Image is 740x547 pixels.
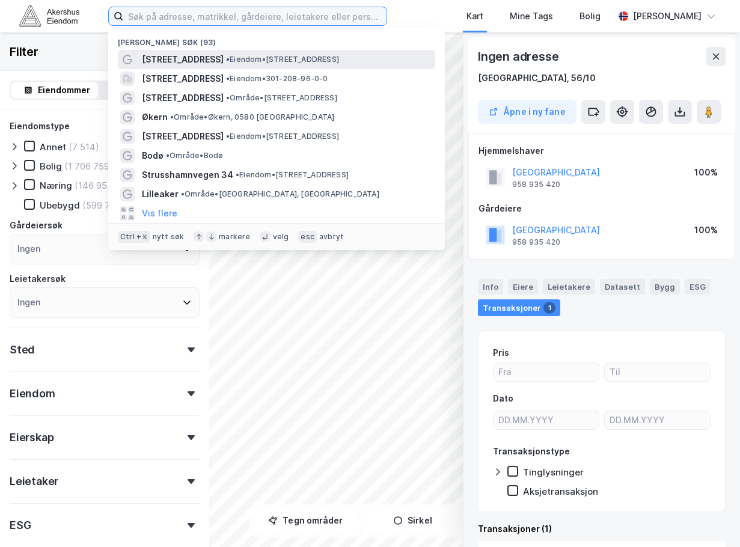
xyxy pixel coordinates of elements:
[478,47,561,66] div: Ingen adresse
[166,151,223,160] span: Område • Bodø
[512,180,560,189] div: 958 935 420
[226,132,230,141] span: •
[523,466,584,478] div: Tinglysninger
[494,363,599,381] input: Fra
[19,5,79,26] img: akershus-eiendom-logo.9091f326c980b4bce74ccdd9f866810c.svg
[605,411,710,429] input: DD.MM.YYYY
[166,151,170,160] span: •
[142,110,168,124] span: Økern
[10,218,63,233] div: Gårdeiersøk
[142,148,164,163] span: Bodø
[226,55,339,64] span: Eiendom • [STREET_ADDRESS]
[493,346,509,360] div: Pris
[494,411,599,429] input: DD.MM.YYYY
[142,52,224,67] span: [STREET_ADDRESS]
[478,299,560,316] div: Transaksjoner
[40,160,62,172] div: Bolig
[680,489,740,547] div: Kontrollprogram for chat
[319,232,344,242] div: avbryt
[478,279,503,295] div: Info
[40,200,80,211] div: Ubebygd
[236,170,349,180] span: Eiendom • [STREET_ADDRESS]
[40,180,72,191] div: Næring
[605,363,710,381] input: Til
[362,509,464,533] button: Sirkel
[142,187,179,201] span: Lilleaker
[142,91,224,105] span: [STREET_ADDRESS]
[10,272,66,286] div: Leietakersøk
[512,237,560,247] div: 958 935 420
[226,74,328,84] span: Eiendom • 301-208-96-0-0
[650,279,680,295] div: Bygg
[10,387,55,401] div: Eiendom
[478,100,576,124] button: Åpne i ny fane
[40,141,66,153] div: Annet
[478,522,726,536] div: Transaksjoner (1)
[478,71,596,85] div: [GEOGRAPHIC_DATA], 56/10
[226,93,230,102] span: •
[466,9,483,23] div: Kart
[170,112,174,121] span: •
[219,232,250,242] div: markere
[493,444,570,459] div: Transaksjonstype
[273,232,289,242] div: velg
[142,72,224,86] span: [STREET_ADDRESS]
[600,279,645,295] div: Datasett
[108,28,445,50] div: [PERSON_NAME] søk (93)
[75,180,117,191] div: (146 954)
[38,83,90,97] div: Eiendommer
[255,509,357,533] button: Tegn områder
[226,132,339,141] span: Eiendom • [STREET_ADDRESS]
[82,200,124,211] div: (599 760)
[142,129,224,144] span: [STREET_ADDRESS]
[17,242,40,256] div: Ingen
[226,74,230,83] span: •
[510,9,553,23] div: Mine Tags
[633,9,702,23] div: [PERSON_NAME]
[142,168,233,182] span: Strusshamnvegen 34
[170,112,334,122] span: Område • Økern, 0580 [GEOGRAPHIC_DATA]
[69,141,99,153] div: (7 514)
[694,223,718,237] div: 100%
[298,231,317,243] div: esc
[680,489,740,547] iframe: Chat Widget
[479,201,725,216] div: Gårdeiere
[153,232,185,242] div: nytt søk
[10,343,35,357] div: Sted
[123,7,387,25] input: Søk på adresse, matrikkel, gårdeiere, leietakere eller personer
[10,119,70,133] div: Eiendomstype
[10,474,58,489] div: Leietaker
[523,486,598,497] div: Aksjetransaksjon
[226,55,230,64] span: •
[10,518,31,533] div: ESG
[508,279,538,295] div: Eiere
[543,279,595,295] div: Leietakere
[694,165,718,180] div: 100%
[226,93,337,103] span: Område • [STREET_ADDRESS]
[579,9,601,23] div: Bolig
[181,189,379,199] span: Område • [GEOGRAPHIC_DATA], [GEOGRAPHIC_DATA]
[543,302,555,314] div: 1
[493,391,513,406] div: Dato
[142,206,177,221] button: Vis flere
[236,170,239,179] span: •
[17,295,40,310] div: Ingen
[181,189,185,198] span: •
[685,279,711,295] div: ESG
[118,231,150,243] div: Ctrl + k
[10,42,38,61] div: Filter
[10,430,54,445] div: Eierskap
[64,160,113,172] div: (1 706 759)
[479,144,725,158] div: Hjemmelshaver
